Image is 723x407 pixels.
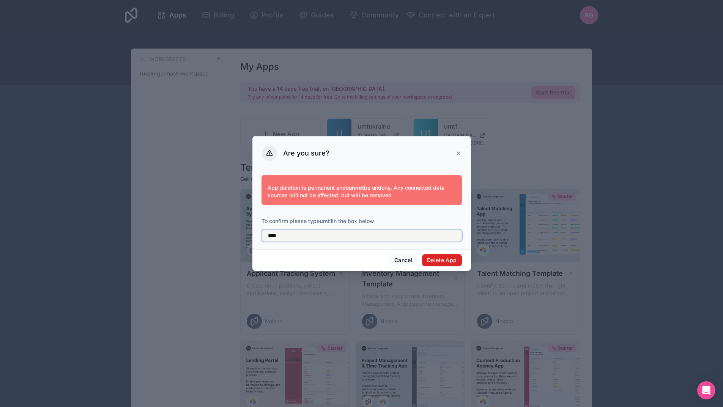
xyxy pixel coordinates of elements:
[346,184,364,191] strong: cannot
[697,381,715,399] div: Open Intercom Messenger
[422,254,462,266] button: Delete App
[320,218,332,224] strong: umt1
[283,149,329,158] h3: Are you sure?
[389,254,417,266] button: Cancel
[268,184,456,199] p: App deletion is permanent and be undone. Any connected data sources will not be affected, but wil...
[261,217,462,225] p: To confirm please type in the box below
